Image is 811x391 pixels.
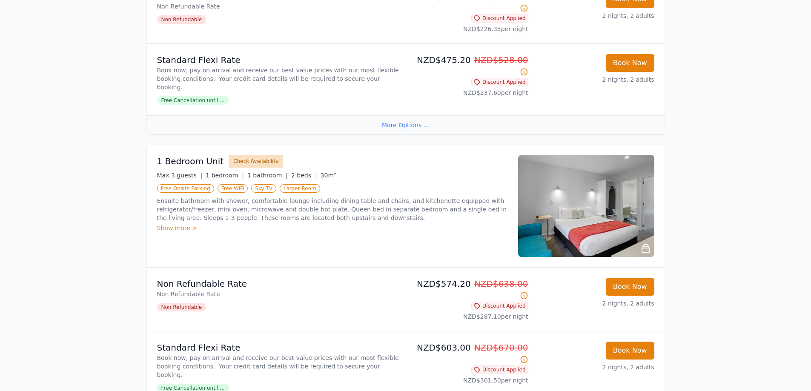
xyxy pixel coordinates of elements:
p: NZD$574.20 [409,278,528,302]
p: Non Refundable Rate [157,278,402,290]
p: NZD$603.00 [409,342,528,365]
span: 1 bathroom | [247,172,288,179]
button: Check Availability [229,155,283,168]
div: Show more > [157,224,508,232]
p: 2 nights, 2 adults [535,299,654,308]
p: NZD$237.60 per night [409,88,528,97]
span: Free Onsite Parking [157,184,214,193]
p: Ensuite bathroom with shower, comfortable lounge including dining table and chairs, and kitchenet... [157,197,508,222]
span: Free Cancellation until ... [157,96,229,105]
p: 2 nights, 2 adults [535,75,654,84]
p: Standard Flexi Rate [157,342,402,354]
p: Standard Flexi Rate [157,54,402,66]
p: NZD$226.35 per night [409,25,528,33]
div: More Options ... [147,115,665,134]
span: 2 beds | [291,172,317,179]
button: Book Now [606,54,654,72]
span: Discount Applied [471,365,528,374]
p: Non Refundable Rate [157,2,402,11]
span: Discount Applied [471,14,528,23]
p: Book now, pay on arrival and receive our best value prices with our most flexible booking conditi... [157,66,402,91]
p: NZD$301.50 per night [409,376,528,385]
h3: 1 Bedroom Unit [157,155,224,167]
p: NZD$287.10 per night [409,312,528,321]
span: 30m² [321,172,336,179]
p: NZD$475.20 [409,54,528,78]
span: Discount Applied [471,78,528,86]
span: Larger Room [280,184,320,193]
span: NZD$638.00 [474,279,528,289]
span: Discount Applied [471,302,528,310]
button: Book Now [606,278,654,296]
span: 1 bedroom | [206,172,244,179]
span: Free WiFi [218,184,248,193]
p: Book now, pay on arrival and receive our best value prices with our most flexible booking conditi... [157,354,402,379]
span: NZD$528.00 [474,55,528,65]
span: NZD$670.00 [474,342,528,353]
button: Book Now [606,342,654,360]
span: Non Refundable [157,303,206,311]
p: 2 nights, 2 adults [535,11,654,20]
span: Max 3 guests | [157,172,203,179]
p: 2 nights, 2 adults [535,363,654,371]
span: Non Refundable [157,15,206,24]
p: Non Refundable Rate [157,290,402,298]
span: Sky TV [251,184,276,193]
